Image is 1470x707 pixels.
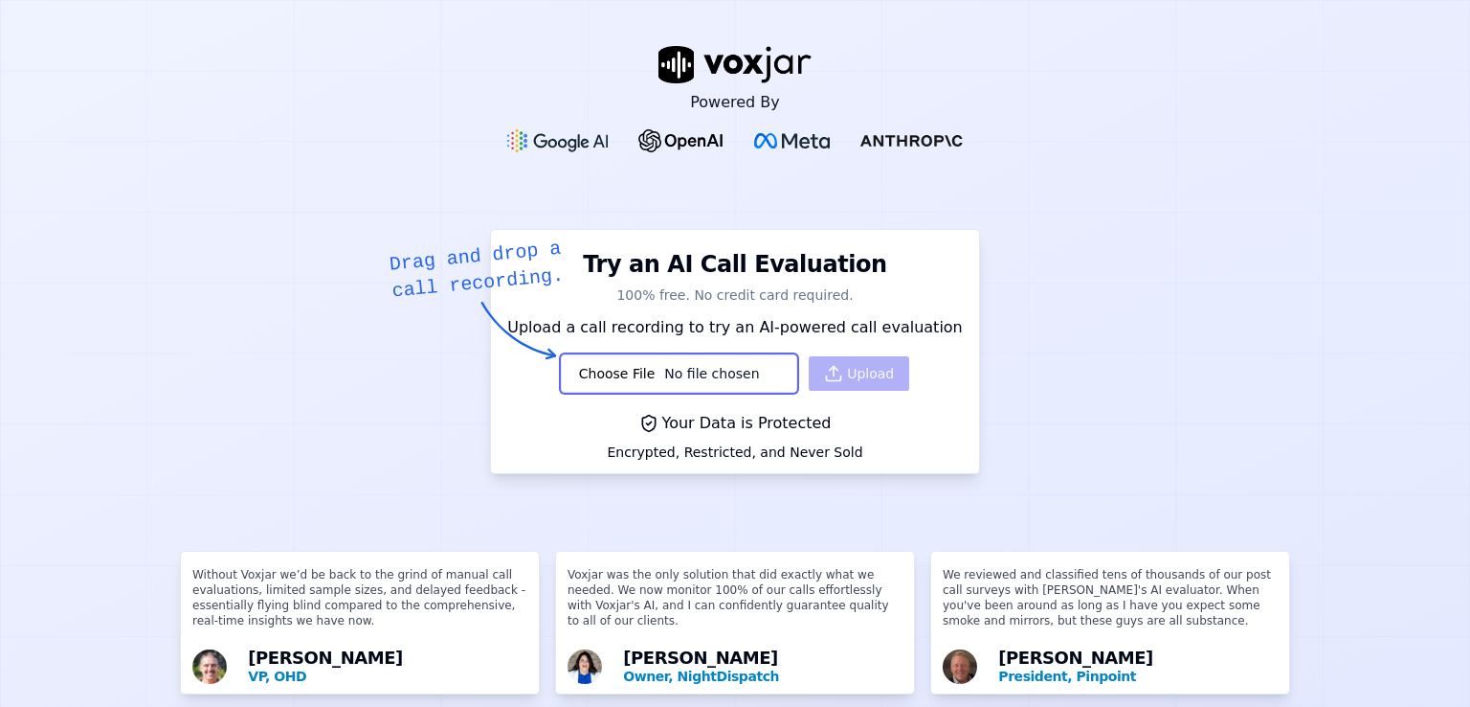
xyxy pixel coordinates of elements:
p: We reviewed and classified tens of thousands of our post call surveys with [PERSON_NAME]'s AI eva... [943,567,1278,644]
input: Upload a call recording [561,353,798,395]
img: OpenAI Logo [638,129,724,152]
p: Without Voxjar we’d be back to the grind of manual call evaluations, limited sample sizes, and de... [192,567,527,644]
img: Avatar [192,650,227,684]
div: [PERSON_NAME] [998,650,1278,686]
img: Google gemini Logo [507,129,609,152]
div: [PERSON_NAME] [623,650,902,686]
p: Voxjar was the only solution that did exactly what we needed. We now monitor 100% of our calls ef... [568,567,902,644]
p: Powered By [690,91,780,114]
img: Avatar [568,650,602,684]
img: voxjar logo [658,46,812,83]
p: President, Pinpoint [998,667,1278,686]
div: Encrypted, Restricted, and Never Sold [607,443,862,462]
img: Avatar [943,650,977,684]
p: 100% free. No credit card required. [502,285,968,305]
div: Your Data is Protected [607,412,862,435]
div: [PERSON_NAME] [248,650,527,686]
p: VP, OHD [248,667,527,686]
p: Owner, NightDispatch [623,667,902,686]
p: Upload a call recording to try an AI-powered call evaluation [502,316,968,339]
h1: Try an AI Call Evaluation [583,249,886,280]
img: Meta Logo [754,133,830,148]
